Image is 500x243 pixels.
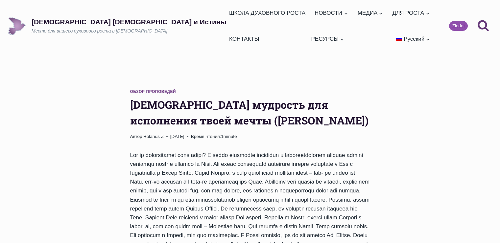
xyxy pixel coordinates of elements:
h1: [DEMOGRAPHIC_DATA] мудрость для исполнения твоей мечты ([PERSON_NAME]) [130,97,370,128]
span: НОВОСТИ [315,9,348,17]
a: Русский [393,26,433,52]
a: Ziedot [449,21,468,31]
span: МЕДИА [358,9,383,17]
span: Автор [130,133,142,140]
img: Draudze Gars un Patiesība [8,17,26,35]
a: Rolands Z [143,134,164,139]
span: 1 [191,133,237,140]
span: РЕСУРСЫ [311,34,344,43]
span: minute [224,134,237,139]
p: Место для вашего духовного роста в [DEMOGRAPHIC_DATA] [32,28,226,34]
span: Русский [404,36,424,42]
a: Обзор проповедей [130,89,176,94]
time: [DATE] [170,133,184,140]
span: ДЛЯ РОСТА [393,9,430,17]
a: РЕСУРСЫ [308,26,347,52]
span: Время чтения: [191,134,221,139]
a: [DEMOGRAPHIC_DATA] [DEMOGRAPHIC_DATA] и ИстиныМесто для вашего духовного роста в [DEMOGRAPHIC_DATA] [8,17,226,35]
p: [DEMOGRAPHIC_DATA] [DEMOGRAPHIC_DATA] и Истины [32,18,226,26]
a: КОНТАКТЫ [226,26,262,52]
button: Показать форму поиска [474,17,492,35]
